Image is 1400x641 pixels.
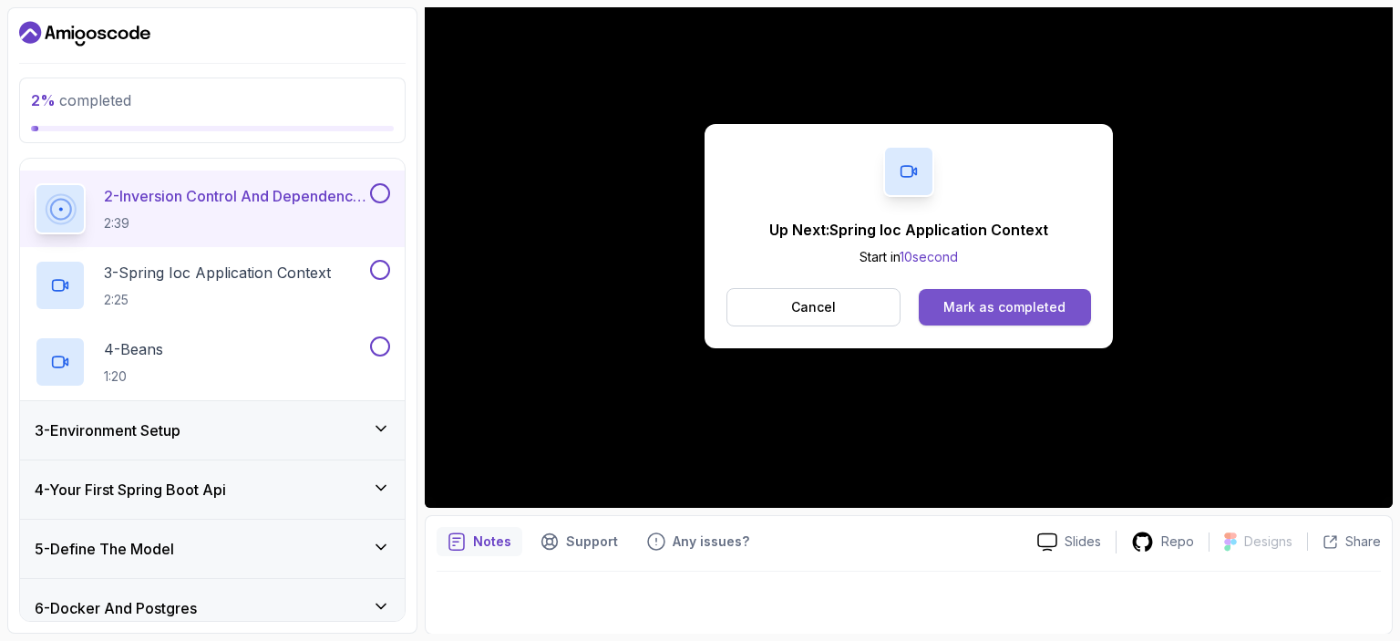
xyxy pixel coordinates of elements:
a: Repo [1117,531,1209,553]
button: Share [1307,532,1381,551]
p: Any issues? [673,532,749,551]
p: 2:39 [104,214,366,233]
p: 1:20 [104,367,163,386]
h3: 6 - Docker And Postgres [35,597,197,619]
p: Support [566,532,618,551]
p: Notes [473,532,511,551]
button: 6-Docker And Postgres [20,579,405,637]
span: 2 % [31,91,56,109]
p: 2:25 [104,291,331,309]
button: Feedback button [636,527,760,556]
button: notes button [437,527,522,556]
button: 3-Environment Setup [20,401,405,460]
button: Mark as completed [919,289,1091,326]
a: Slides [1023,532,1116,552]
p: Designs [1244,532,1292,551]
button: 4-Beans1:20 [35,336,390,388]
p: 2 - Inversion Control And Dependency Injection [104,185,366,207]
p: Start in [769,248,1048,266]
span: completed [31,91,131,109]
button: 4-Your First Spring Boot Api [20,460,405,519]
h3: 3 - Environment Setup [35,419,180,441]
p: 3 - Spring Ioc Application Context [104,262,331,284]
button: 3-Spring Ioc Application Context2:25 [35,260,390,311]
p: Up Next: Spring Ioc Application Context [769,219,1048,241]
div: Mark as completed [943,298,1065,316]
a: Dashboard [19,19,150,48]
span: 10 second [900,249,958,264]
p: Cancel [791,298,836,316]
p: Slides [1065,532,1101,551]
h3: 5 - Define The Model [35,538,174,560]
h3: 4 - Your First Spring Boot Api [35,479,226,501]
p: Repo [1161,532,1194,551]
button: 5-Define The Model [20,520,405,578]
button: Support button [530,527,629,556]
p: 4 - Beans [104,338,163,360]
button: Cancel [726,288,901,326]
p: Share [1345,532,1381,551]
button: 2-Inversion Control And Dependency Injection2:39 [35,183,390,234]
